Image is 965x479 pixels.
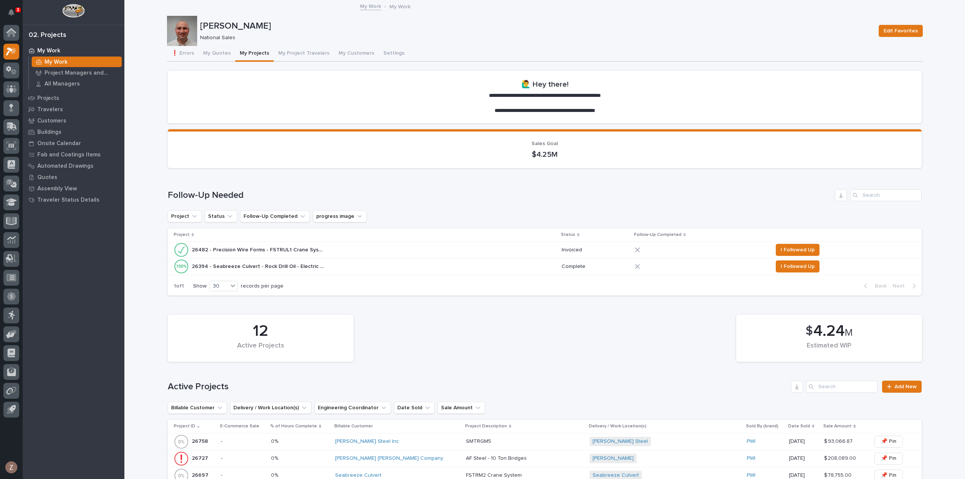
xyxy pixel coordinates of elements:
[23,183,124,194] a: Assembly View
[37,118,66,124] p: Customers
[776,244,819,256] button: I Followed Up
[174,231,190,239] p: Project
[9,9,19,21] div: Notifications3
[882,381,922,393] a: Add New
[788,422,810,430] p: Date Sold
[270,422,317,430] p: % of Hours Complete
[168,277,190,295] p: 1 of 1
[789,455,818,462] p: [DATE]
[3,5,19,20] button: Notifications
[806,381,878,393] input: Search
[37,47,60,54] p: My Work
[335,455,443,462] a: [PERSON_NAME] [PERSON_NAME] Company
[562,263,629,270] p: Complete
[749,342,909,358] div: Estimated WIP
[240,210,310,222] button: Follow-Up Completed
[220,422,259,430] p: E-Commerce Sale
[3,459,19,475] button: users-avatar
[360,2,381,10] a: My Work
[221,472,265,479] p: -
[29,78,124,89] a: All Managers
[776,260,819,272] button: I Followed Up
[313,210,367,222] button: progress image
[192,471,210,479] p: 26697
[271,454,280,462] p: 0%
[192,245,325,253] p: 26482 - Precision Wire Forms - FSTRUL1 Crane System
[235,46,274,62] button: My Projects
[23,149,124,160] a: Fab and Coatings Items
[806,324,813,338] span: $
[881,454,896,463] span: 📌 Pin
[879,25,923,37] button: Edit Favorites
[23,126,124,138] a: Buildings
[174,422,195,430] p: Project ID
[168,433,922,450] tr: 2675826758 -0%0% [PERSON_NAME] Steel Inc SMTRGM5SMTRGM5 [PERSON_NAME] Steel PWI [DATE]$ 93,066.87...
[37,185,77,192] p: Assembly View
[23,115,124,126] a: Customers
[561,231,575,239] p: Status
[192,437,210,445] p: 26758
[884,26,918,35] span: Edit Favorites
[192,262,325,270] p: 26394 - Seabreeze Culvert - Rock Drill Oil - Electric Chain Lube
[168,381,788,392] h1: Active Projects
[199,46,235,62] button: My Quotes
[870,283,887,289] span: Back
[168,450,922,467] tr: 2672726727 -0%0% [PERSON_NAME] [PERSON_NAME] Company AF Steel - 10 Ton BridgesAF Steel - 10 Ton B...
[747,438,755,445] a: PWI
[23,104,124,115] a: Travelers
[177,150,913,159] p: $4.25M
[389,2,411,10] p: My Work
[23,194,124,205] a: Traveler Status Details
[29,57,124,67] a: My Work
[824,454,858,462] p: $ 208,089.00
[23,45,124,56] a: My Work
[593,455,634,462] a: [PERSON_NAME]
[875,453,903,465] button: 📌 Pin
[181,342,341,358] div: Active Projects
[200,21,873,32] p: [PERSON_NAME]
[465,422,507,430] p: Project Description
[781,262,815,271] span: I Followed Up
[37,129,61,136] p: Buildings
[895,384,917,389] span: Add New
[334,46,379,62] button: My Customers
[23,171,124,183] a: Quotes
[335,472,381,479] a: Seabreeze Culvert
[438,402,485,414] button: Sale Amount
[593,438,648,445] a: [PERSON_NAME] Steel
[379,46,409,62] button: Settings
[850,189,922,201] input: Search
[634,231,682,239] p: Follow-Up Completed
[221,455,265,462] p: -
[221,438,265,445] p: -
[37,174,57,181] p: Quotes
[314,402,391,414] button: Engineering Coordinator
[335,438,399,445] a: [PERSON_NAME] Steel Inc
[875,436,903,448] button: 📌 Pin
[210,282,228,290] div: 30
[230,402,311,414] button: Delivery / Work Location(s)
[168,402,227,414] button: Billable Customer
[37,163,93,170] p: Automated Drawings
[466,437,493,445] p: SMTRGM5
[824,437,854,445] p: $ 93,066.87
[271,471,280,479] p: 0%
[845,328,853,338] span: M
[29,31,66,40] div: 02. Projects
[274,46,334,62] button: My Project Travelers
[181,322,341,341] div: 12
[747,472,755,479] a: PWI
[23,160,124,171] a: Automated Drawings
[37,152,101,158] p: Fab and Coatings Items
[466,471,523,479] p: FSTRM2 Crane System
[23,138,124,149] a: Onsite Calendar
[823,422,852,430] p: Sale Amount
[168,258,922,275] tr: 26394 - Seabreeze Culvert - Rock Drill Oil - Electric Chain Lube26394 - Seabreeze Culvert - Rock ...
[466,454,528,462] p: AF Steel - 10 Ton Bridges
[813,323,845,339] span: 4.24
[824,471,853,479] p: $ 78,755.00
[17,7,19,12] p: 3
[44,59,67,66] p: My Work
[334,422,373,430] p: Billable Customer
